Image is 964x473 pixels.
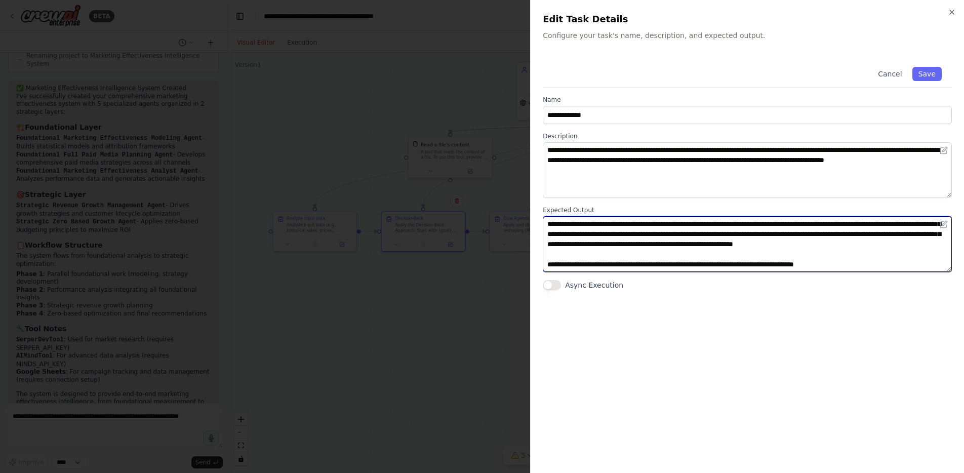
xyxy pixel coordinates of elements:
[872,67,908,81] button: Cancel
[543,96,952,104] label: Name
[543,12,952,26] h2: Edit Task Details
[938,218,950,230] button: Open in editor
[543,30,952,41] p: Configure your task's name, description, and expected output.
[938,144,950,156] button: Open in editor
[912,67,942,81] button: Save
[543,206,952,214] label: Expected Output
[565,280,623,290] label: Async Execution
[543,132,952,140] label: Description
